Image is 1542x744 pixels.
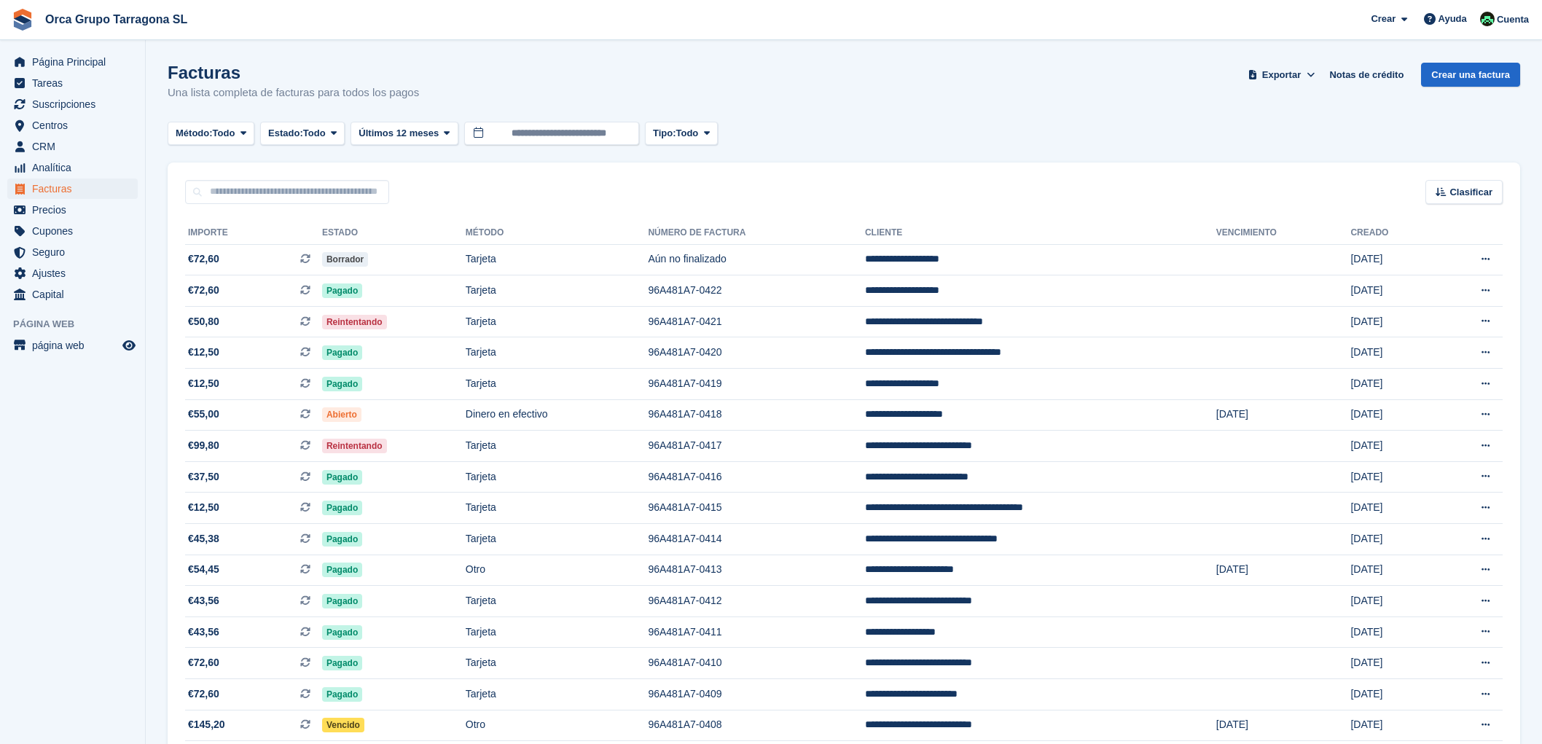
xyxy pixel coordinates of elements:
[466,710,649,741] td: Otro
[648,275,865,307] td: 96A481A7-0422
[648,524,865,555] td: 96A481A7-0414
[13,317,145,332] span: Página web
[1350,648,1435,679] td: [DATE]
[322,345,362,360] span: Pagado
[7,179,138,199] a: menu
[359,126,439,141] span: Últimos 12 meses
[648,648,865,679] td: 96A481A7-0410
[466,524,649,555] td: Tarjeta
[32,136,120,157] span: CRM
[168,63,419,82] h1: Facturas
[466,461,649,493] td: Tarjeta
[1350,493,1435,524] td: [DATE]
[648,222,865,245] th: Número de factura
[188,438,219,453] span: €99,80
[648,431,865,462] td: 96A481A7-0417
[1216,710,1351,741] td: [DATE]
[7,200,138,220] a: menu
[466,555,649,586] td: Otro
[1371,12,1396,26] span: Crear
[322,594,362,608] span: Pagado
[466,337,649,369] td: Tarjeta
[322,252,368,267] span: Borrador
[39,7,193,31] a: Orca Grupo Tarragona SL
[7,284,138,305] a: menu
[1350,369,1435,400] td: [DATE]
[648,710,865,741] td: 96A481A7-0408
[648,555,865,586] td: 96A481A7-0413
[1497,12,1529,27] span: Cuenta
[648,461,865,493] td: 96A481A7-0416
[188,717,225,732] span: €145,20
[188,686,219,702] span: €72,60
[1350,616,1435,648] td: [DATE]
[188,407,219,422] span: €55,00
[1350,306,1435,337] td: [DATE]
[260,122,345,146] button: Estado: Todo
[188,345,219,360] span: €12,50
[1350,524,1435,555] td: [DATE]
[185,222,322,245] th: Importe
[1350,222,1435,245] th: Creado
[1449,185,1492,200] span: Clasificar
[32,263,120,283] span: Ajustes
[322,718,364,732] span: Vencido
[268,126,303,141] span: Estado:
[1350,337,1435,369] td: [DATE]
[1439,12,1467,26] span: Ayuda
[648,586,865,617] td: 96A481A7-0412
[32,242,120,262] span: Seguro
[168,122,254,146] button: Método: Todo
[32,115,120,136] span: Centros
[648,616,865,648] td: 96A481A7-0411
[351,122,458,146] button: Últimos 12 meses
[322,407,361,422] span: Abierto
[1323,63,1409,87] a: Notas de crédito
[7,221,138,241] a: menu
[188,562,219,577] span: €54,45
[213,126,235,141] span: Todo
[466,244,649,275] td: Tarjeta
[322,563,362,577] span: Pagado
[1350,275,1435,307] td: [DATE]
[1350,710,1435,741] td: [DATE]
[188,655,219,670] span: €72,60
[188,593,219,608] span: €43,56
[322,222,466,245] th: Estado
[32,94,120,114] span: Suscripciones
[865,222,1216,245] th: Cliente
[322,283,362,298] span: Pagado
[645,122,718,146] button: Tipo: Todo
[648,493,865,524] td: 96A481A7-0415
[176,126,213,141] span: Método:
[32,284,120,305] span: Capital
[32,52,120,72] span: Página Principal
[648,244,865,275] td: Aún no finalizado
[322,315,387,329] span: Reintentando
[168,85,419,101] p: Una lista completa de facturas para todos los pagos
[188,624,219,640] span: €43,56
[1350,679,1435,710] td: [DATE]
[648,369,865,400] td: 96A481A7-0419
[7,115,138,136] a: menu
[188,314,219,329] span: €50,80
[322,501,362,515] span: Pagado
[466,431,649,462] td: Tarjeta
[322,625,362,640] span: Pagado
[322,532,362,547] span: Pagado
[1350,586,1435,617] td: [DATE]
[7,136,138,157] a: menu
[120,337,138,354] a: Vista previa de la tienda
[1421,63,1520,87] a: Crear una factura
[7,335,138,356] a: menú
[648,399,865,431] td: 96A481A7-0418
[1216,399,1351,431] td: [DATE]
[466,679,649,710] td: Tarjeta
[12,9,34,31] img: stora-icon-8386f47178a22dfd0bd8f6a31ec36ba5ce8667c1dd55bd0f319d3a0aa187defe.svg
[322,377,362,391] span: Pagado
[322,439,387,453] span: Reintentando
[1480,12,1495,26] img: Tania
[466,306,649,337] td: Tarjeta
[466,493,649,524] td: Tarjeta
[32,200,120,220] span: Precios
